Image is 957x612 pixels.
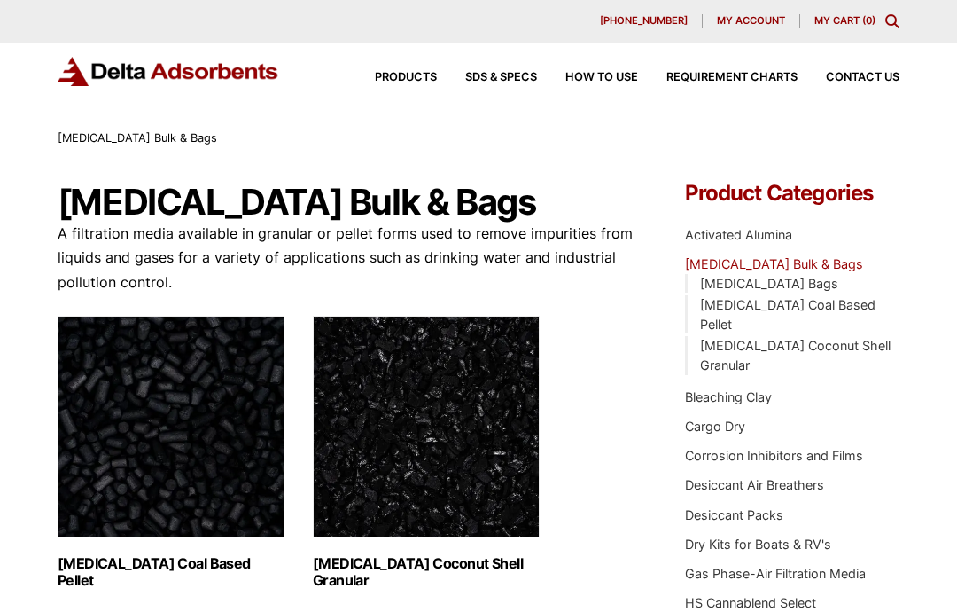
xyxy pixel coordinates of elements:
[685,537,831,552] a: Dry Kits for Boats & RV's
[685,419,745,434] a: Cargo Dry
[666,72,797,83] span: Requirement Charts
[685,389,772,404] a: Bleaching Clay
[685,227,792,242] a: Activated Alumina
[58,316,284,589] a: Visit product category Activated Carbon Coal Based Pellet
[600,16,688,26] span: [PHONE_NUMBER]
[346,72,437,83] a: Products
[58,555,284,589] h2: [MEDICAL_DATA] Coal Based Pellet
[685,448,863,463] a: Corrosion Inhibitors and Films
[703,14,800,28] a: My account
[537,72,638,83] a: How to Use
[58,131,217,145] span: [MEDICAL_DATA] Bulk & Bags
[313,555,540,589] h2: [MEDICAL_DATA] Coconut Shell Granular
[685,183,900,204] h4: Product Categories
[58,57,279,86] img: Delta Adsorbents
[58,316,284,537] img: Activated Carbon Coal Based Pellet
[685,595,816,610] a: HS Cannablend Select
[685,256,863,271] a: [MEDICAL_DATA] Bulk & Bags
[465,72,537,83] span: SDS & SPECS
[700,276,838,291] a: [MEDICAL_DATA] Bags
[685,566,866,581] a: Gas Phase-Air Filtration Media
[638,72,797,83] a: Requirement Charts
[565,72,638,83] span: How to Use
[685,507,783,522] a: Desiccant Packs
[437,72,537,83] a: SDS & SPECS
[58,222,643,294] p: A filtration media available in granular or pellet forms used to remove impurities from liquids a...
[885,14,899,28] div: Toggle Modal Content
[700,297,875,332] a: [MEDICAL_DATA] Coal Based Pellet
[685,477,824,492] a: Desiccant Air Breathers
[826,72,899,83] span: Contact Us
[375,72,437,83] span: Products
[814,14,875,27] a: My Cart (0)
[797,72,899,83] a: Contact Us
[586,14,703,28] a: [PHONE_NUMBER]
[700,338,891,373] a: [MEDICAL_DATA] Coconut Shell Granular
[313,316,540,537] img: Activated Carbon Coconut Shell Granular
[717,16,785,26] span: My account
[866,14,872,27] span: 0
[313,316,540,589] a: Visit product category Activated Carbon Coconut Shell Granular
[58,183,643,222] h1: [MEDICAL_DATA] Bulk & Bags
